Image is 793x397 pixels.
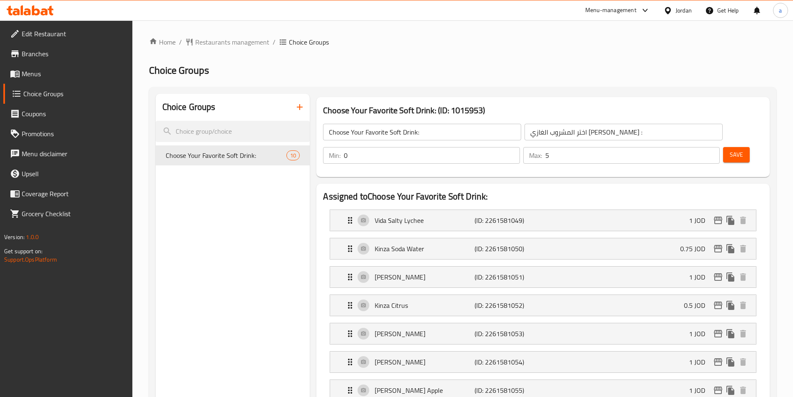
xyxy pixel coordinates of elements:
[689,385,712,395] p: 1 JOD
[724,356,737,368] button: duplicate
[475,329,541,339] p: (ID: 2261581053)
[323,348,763,376] li: Expand
[323,104,763,117] h3: Choose Your Favorite Soft Drink: (ID: 1015953)
[156,121,310,142] input: search
[166,150,287,160] span: Choose Your Favorite Soft Drink:
[323,320,763,348] li: Expand
[323,235,763,263] li: Expand
[3,24,132,44] a: Edit Restaurant
[323,190,763,203] h2: Assigned to Choose Your Favorite Soft Drink:
[22,29,126,39] span: Edit Restaurant
[737,271,749,283] button: delete
[375,244,474,254] p: Kinza Soda Water
[3,104,132,124] a: Coupons
[330,267,756,287] div: Expand
[149,37,776,47] nav: breadcrumb
[689,215,712,225] p: 1 JOD
[723,147,750,162] button: Save
[737,356,749,368] button: delete
[149,37,176,47] a: Home
[684,300,712,310] p: 0.5 JOD
[330,323,756,344] div: Expand
[330,352,756,372] div: Expand
[273,37,276,47] li: /
[3,184,132,204] a: Coverage Report
[22,49,126,59] span: Branches
[724,271,737,283] button: duplicate
[4,232,25,242] span: Version:
[287,152,299,160] span: 10
[475,215,541,225] p: (ID: 2261581049)
[323,291,763,320] li: Expand
[22,149,126,159] span: Menu disclaimer
[712,384,724,397] button: edit
[3,204,132,224] a: Grocery Checklist
[712,356,724,368] button: edit
[375,215,474,225] p: Vida Salty Lychee
[23,89,126,99] span: Choice Groups
[712,327,724,340] button: edit
[162,101,216,113] h2: Choice Groups
[475,385,541,395] p: (ID: 2261581055)
[475,300,541,310] p: (ID: 2261581052)
[730,150,743,160] span: Save
[724,384,737,397] button: duplicate
[680,244,712,254] p: 0.75 JOD
[22,189,126,199] span: Coverage Report
[475,357,541,367] p: (ID: 2261581054)
[724,214,737,227] button: duplicate
[329,150,341,160] p: Min:
[3,144,132,164] a: Menu disclaimer
[149,61,209,80] span: Choice Groups
[779,6,782,15] span: a
[737,214,749,227] button: delete
[3,64,132,84] a: Menus
[689,329,712,339] p: 1 JOD
[475,244,541,254] p: (ID: 2261581050)
[375,272,474,282] p: [PERSON_NAME]
[26,232,39,242] span: 1.0.0
[375,300,474,310] p: Kinza Citrus
[330,238,756,259] div: Expand
[179,37,182,47] li: /
[3,44,132,64] a: Branches
[724,299,737,312] button: duplicate
[330,210,756,231] div: Expand
[676,6,692,15] div: Jordan
[22,109,126,119] span: Coupons
[286,150,300,160] div: Choices
[712,214,724,227] button: edit
[22,209,126,219] span: Grocery Checklist
[323,263,763,291] li: Expand
[375,329,474,339] p: [PERSON_NAME]
[22,169,126,179] span: Upsell
[195,37,269,47] span: Restaurants management
[712,271,724,283] button: edit
[737,242,749,255] button: delete
[689,272,712,282] p: 1 JOD
[712,299,724,312] button: edit
[712,242,724,255] button: edit
[3,124,132,144] a: Promotions
[375,385,474,395] p: [PERSON_NAME] Apple
[375,357,474,367] p: [PERSON_NAME]
[689,357,712,367] p: 1 JOD
[323,206,763,235] li: Expand
[737,384,749,397] button: delete
[330,295,756,316] div: Expand
[185,37,269,47] a: Restaurants management
[737,327,749,340] button: delete
[22,69,126,79] span: Menus
[3,164,132,184] a: Upsell
[3,84,132,104] a: Choice Groups
[4,246,42,257] span: Get support on:
[585,5,636,15] div: Menu-management
[156,145,310,165] div: Choose Your Favorite Soft Drink:10
[22,129,126,139] span: Promotions
[289,37,329,47] span: Choice Groups
[4,254,57,265] a: Support.OpsPlatform
[724,327,737,340] button: duplicate
[724,242,737,255] button: duplicate
[529,150,542,160] p: Max:
[475,272,541,282] p: (ID: 2261581051)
